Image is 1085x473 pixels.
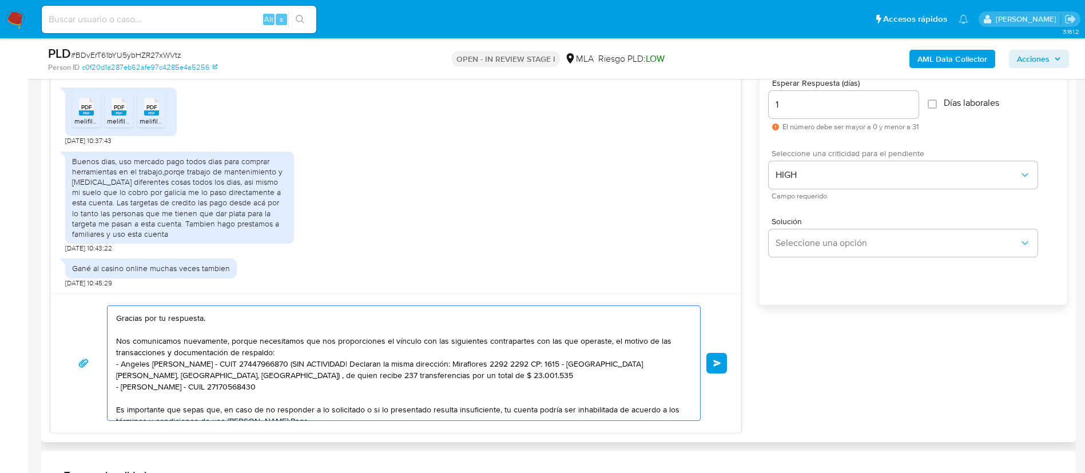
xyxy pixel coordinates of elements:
span: Alt [264,14,273,25]
div: Gané al casino online muchas veces tambien [72,263,230,273]
span: melifile4136100867184921389.pdf [107,116,209,126]
p: maria.acosta@mercadolibre.com [996,14,1060,25]
a: Salir [1064,13,1076,25]
span: Accesos rápidos [883,13,947,25]
span: [DATE] 10:45:29 [65,279,112,288]
span: Esperar Respuesta (días) [772,79,922,88]
span: melifile5481873995484637132.pdf [140,116,245,126]
textarea: Buenas tardes, Gracias por tu respuesta. Nos comunicamos nuevamente, porque necesitamos que nos p... [116,306,686,420]
span: 3.161.2 [1063,27,1079,36]
span: El número debe ser mayor a 0 y menor a 31 [782,123,919,131]
span: s [280,14,283,25]
span: Seleccione una opción [776,237,1019,249]
span: [DATE] 10:43:22 [65,244,112,253]
span: Días laborales [944,97,999,109]
span: Acciones [1017,50,1050,68]
a: c0f20d1a287eb62afe97c4285e4a5256 [82,62,217,73]
span: PDF [114,104,125,111]
p: OPEN - IN REVIEW STAGE I [452,51,560,67]
span: LOW [646,52,665,65]
input: days_to_wait [769,97,919,112]
span: Solución [772,217,1040,225]
span: Seleccione una criticidad para el pendiente [772,149,1040,157]
div: MLA [565,53,594,65]
b: AML Data Collector [917,50,987,68]
span: Campo requerido [772,193,1040,199]
input: Días laborales [928,100,937,109]
a: Notificaciones [959,14,968,24]
input: Buscar usuario o caso... [42,12,316,27]
span: PDF [81,104,92,111]
span: Enviar [713,360,721,367]
button: Enviar [706,353,727,373]
button: Seleccione una opción [769,229,1038,257]
button: HIGH [769,161,1038,189]
b: PLD [48,44,71,62]
span: # BDvErT61bYU5ybHZR27xWVtz [71,49,181,61]
span: Riesgo PLD: [598,53,665,65]
span: melifile2108284018071431813.pdf [74,116,175,126]
button: AML Data Collector [909,50,995,68]
button: Acciones [1009,50,1069,68]
span: [DATE] 10:37:43 [65,136,112,145]
span: HIGH [776,169,1019,181]
span: PDF [146,104,157,111]
div: Buenos dias, uso mercado pago todos dias para comprar herramientas en el trabajo,porqe trabajo de... [72,156,287,240]
b: Person ID [48,62,80,73]
button: search-icon [288,11,312,27]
